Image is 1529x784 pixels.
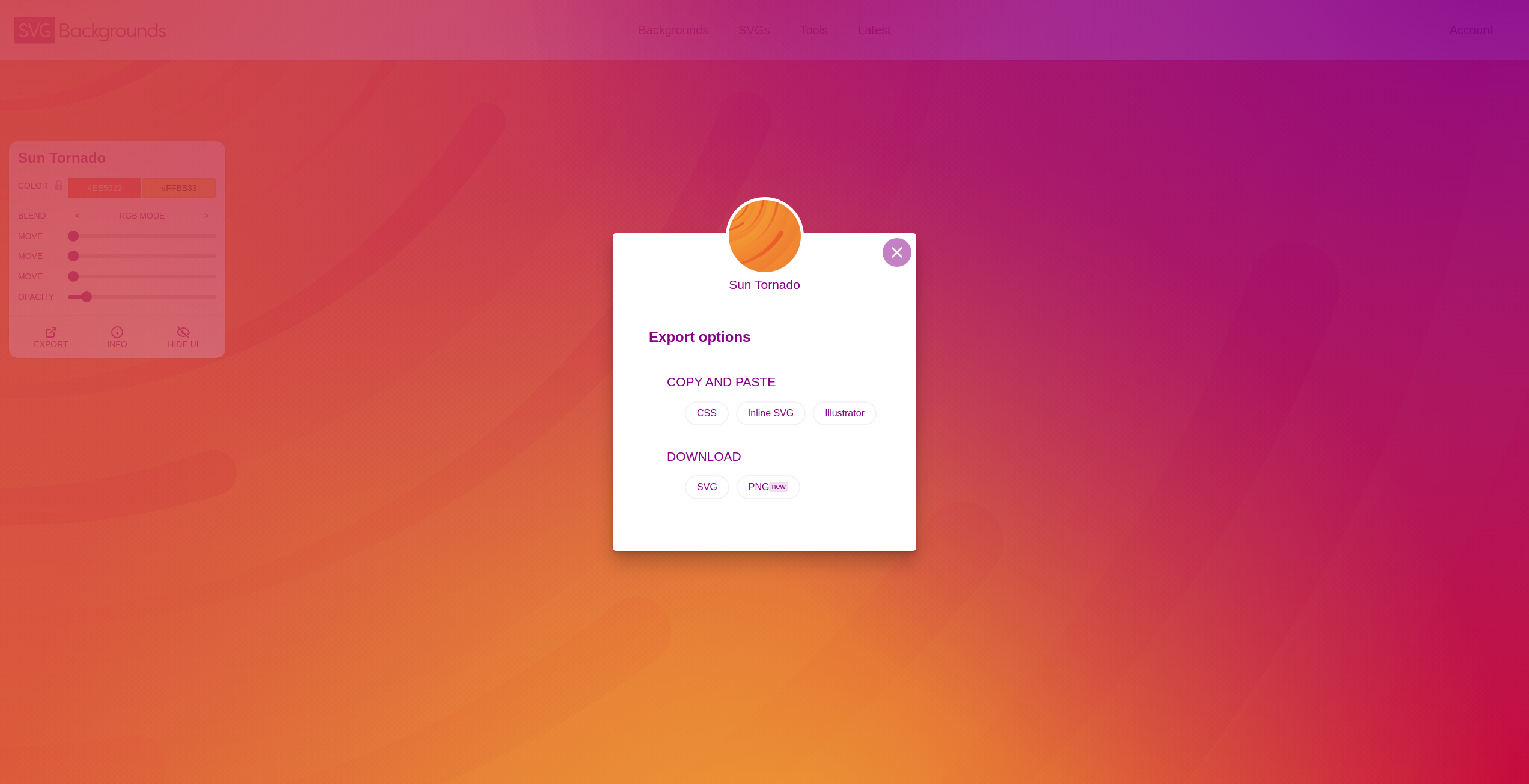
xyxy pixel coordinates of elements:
[685,475,729,499] button: SVG
[769,482,788,492] span: new
[667,372,880,392] p: COPY AND PASTE
[667,447,880,466] p: DOWNLOAD
[649,323,880,357] p: Export options
[736,401,806,425] button: Inline SVG
[737,475,800,499] button: PNGnew
[813,401,877,425] button: Illustrator
[726,197,804,275] img: fiery orange spinning tornado background
[726,275,804,294] p: Sun Tornado
[685,401,729,425] button: CSS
